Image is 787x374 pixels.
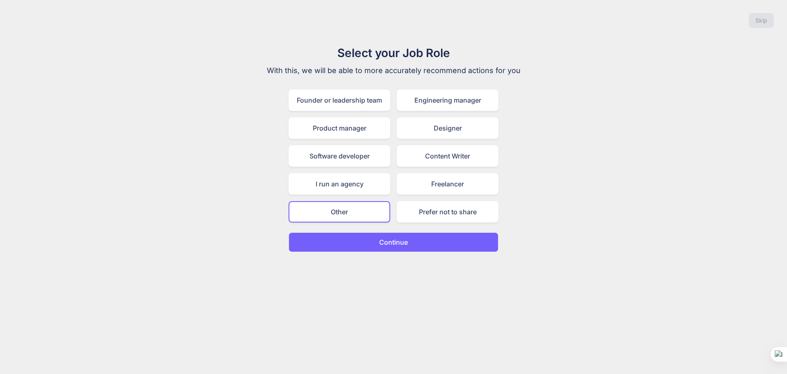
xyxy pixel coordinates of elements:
div: Founder or leadership team [289,89,390,111]
div: Prefer not to share [397,201,498,223]
button: Continue [289,232,498,252]
div: Software developer [289,145,390,167]
div: Content Writer [397,145,498,167]
div: Other [289,201,390,223]
p: Continue [379,237,408,247]
div: Freelancer [397,173,498,195]
h1: Select your Job Role [256,44,531,62]
div: I run an agency [289,173,390,195]
button: Skip [749,13,774,28]
div: Engineering manager [397,89,498,111]
div: Designer [397,117,498,139]
p: With this, we will be able to more accurately recommend actions for you [256,65,531,76]
div: Product manager [289,117,390,139]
